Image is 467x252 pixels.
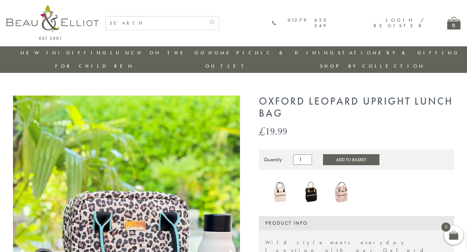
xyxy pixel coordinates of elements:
[323,154,379,165] button: Add to Basket
[259,96,454,120] h1: Oxford Leopard Upright Lunch Bag
[55,63,134,69] a: For Children
[66,50,108,56] a: Gifting
[264,157,282,163] div: Quantity
[272,17,328,29] a: 01279 653 249
[447,17,461,29] a: 0
[338,50,460,56] a: Stationery & Gifting
[110,50,206,56] a: Lunch On The Go
[259,124,265,138] span: £
[205,63,248,69] a: Outlet
[441,223,450,232] span: 0
[293,155,312,165] input: Product quantity
[259,124,287,138] bdi: 19.99
[209,50,234,56] a: Home
[106,17,206,30] input: SEARCH
[374,17,425,29] a: Login / Register
[259,216,454,230] div: Product Info
[320,63,425,69] a: Shop by collection
[20,50,64,56] a: New in!
[236,50,336,56] a: Picnic & Dining
[6,5,99,40] img: logo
